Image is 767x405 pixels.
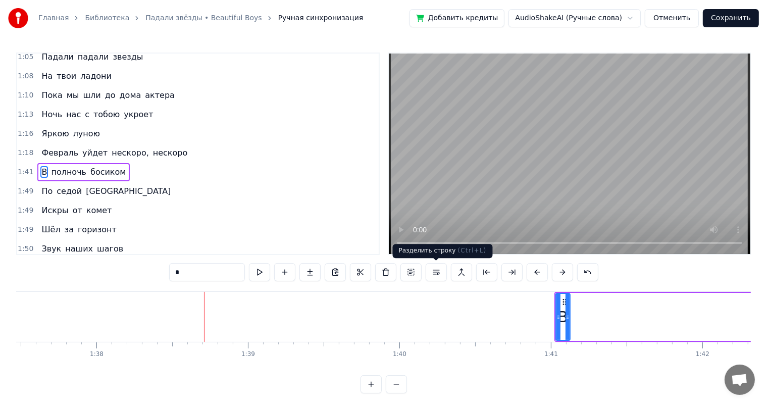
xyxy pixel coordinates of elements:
[18,110,33,120] span: 1:13
[725,365,755,395] div: Открытый чат
[40,224,61,235] span: Шёл
[82,89,101,101] span: шли
[18,244,33,254] span: 1:50
[85,205,113,216] span: комет
[645,9,699,27] button: Отменить
[119,89,142,101] span: дома
[393,350,406,359] div: 1:40
[410,9,505,27] button: Добавить кредиты
[557,306,568,328] div: В
[50,166,87,178] span: полночь
[18,148,33,158] span: 1:18
[90,350,104,359] div: 1:38
[696,350,709,359] div: 1:42
[111,147,150,159] span: нескоро,
[40,51,74,63] span: Падали
[18,186,33,196] span: 1:49
[72,205,83,216] span: от
[40,89,63,101] span: Пока
[18,167,33,177] span: 1:41
[104,89,117,101] span: до
[84,109,90,120] span: с
[40,185,54,197] span: По
[278,13,364,23] span: Ручная синхронизация
[92,109,121,120] span: тобою
[18,206,33,216] span: 1:49
[112,51,144,63] span: звезды
[56,70,77,82] span: твои
[18,71,33,81] span: 1:08
[145,13,262,23] a: Падали звёзды • Beautiful Boys
[123,109,154,120] span: укроет
[144,89,176,101] span: актера
[85,13,129,23] a: Библиотека
[40,205,69,216] span: Искры
[77,224,118,235] span: горизонт
[40,243,62,255] span: Звук
[89,166,127,178] span: босиком
[18,225,33,235] span: 1:49
[66,89,80,101] span: мы
[544,350,558,359] div: 1:41
[38,13,363,23] nav: breadcrumb
[77,51,110,63] span: падали
[56,185,83,197] span: седой
[38,13,69,23] a: Главная
[40,109,63,120] span: Ночь
[18,129,33,139] span: 1:16
[72,128,101,139] span: луною
[8,8,28,28] img: youka
[65,109,82,120] span: нас
[703,9,759,27] button: Сохранить
[458,247,487,254] span: ( Ctrl+L )
[241,350,255,359] div: 1:39
[85,185,172,197] span: [GEOGRAPHIC_DATA]
[40,70,54,82] span: На
[96,243,124,255] span: шагов
[81,147,109,159] span: уйдет
[40,147,79,159] span: Февраль
[40,166,48,178] span: В
[79,70,113,82] span: ладони
[18,52,33,62] span: 1:05
[64,243,94,255] span: наших
[64,224,75,235] span: за
[152,147,189,159] span: нескоро
[18,90,33,100] span: 1:10
[393,244,493,258] div: Разделить строку
[40,128,70,139] span: Яркою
